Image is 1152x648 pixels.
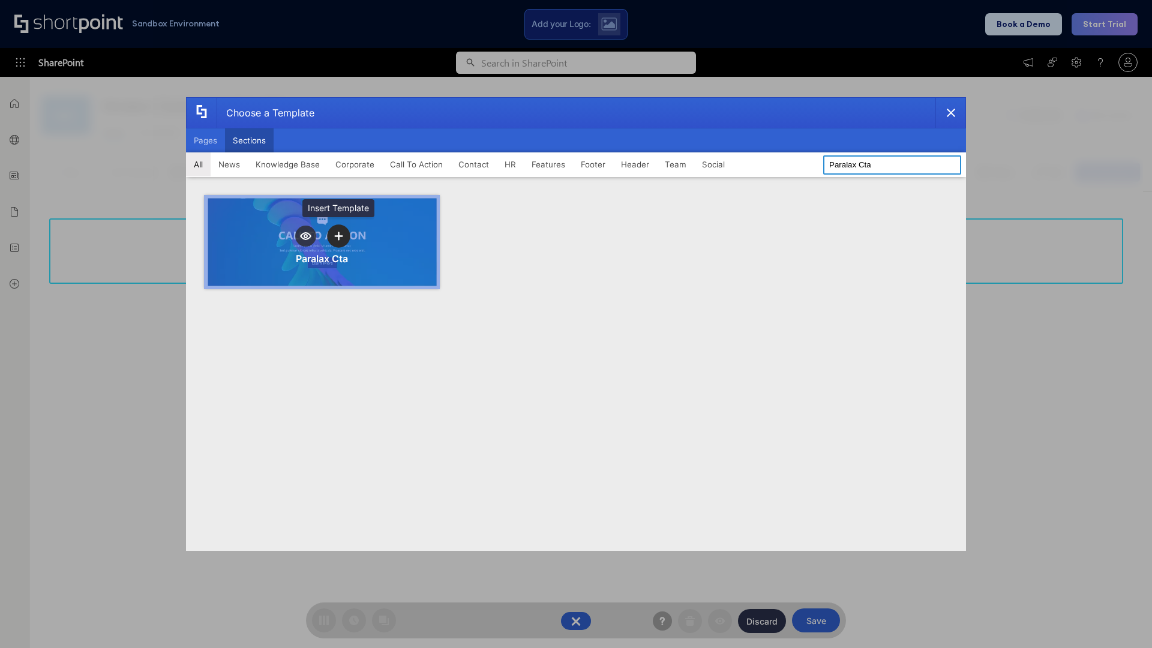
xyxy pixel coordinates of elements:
button: Knowledge Base [248,152,328,176]
button: Social [694,152,733,176]
div: Paralax Cta [296,253,348,265]
div: Choose a Template [217,98,314,128]
button: Features [524,152,573,176]
button: Header [613,152,657,176]
button: All [186,152,211,176]
button: Corporate [328,152,382,176]
button: Footer [573,152,613,176]
input: Search [823,155,961,175]
button: Sections [225,128,274,152]
button: Contact [451,152,497,176]
button: Team [657,152,694,176]
button: HR [497,152,524,176]
iframe: Chat Widget [1092,590,1152,648]
button: Pages [186,128,225,152]
button: News [211,152,248,176]
div: template selector [186,97,966,551]
button: Call To Action [382,152,451,176]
